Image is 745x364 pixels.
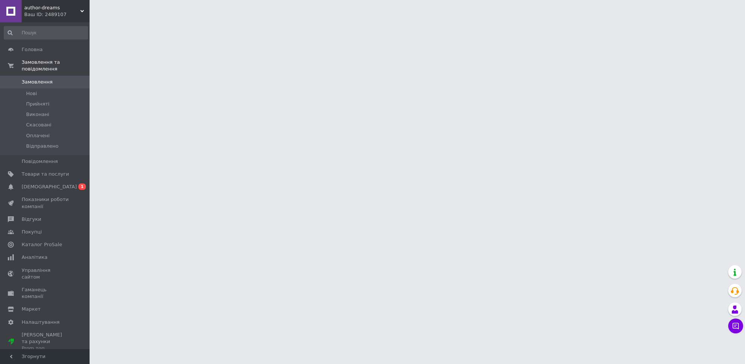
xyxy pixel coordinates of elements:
span: Виконані [26,111,49,118]
span: Відправлено [26,143,59,150]
span: Прийняті [26,101,49,107]
span: Нові [26,90,37,97]
span: 1 [78,183,86,190]
span: Гаманець компанії [22,286,69,300]
span: Замовлення та повідомлення [22,59,90,72]
span: Управління сайтом [22,267,69,280]
button: Чат з покупцем [728,318,743,333]
span: Замовлення [22,79,53,85]
div: Ваш ID: 2489107 [24,11,90,18]
input: Пошук [4,26,88,40]
span: Оплачені [26,132,50,139]
span: Аналітика [22,254,47,261]
span: Скасовані [26,122,52,128]
span: [PERSON_NAME] та рахунки [22,332,69,352]
span: Показники роботи компанії [22,196,69,210]
span: Покупці [22,229,42,235]
span: Повідомлення [22,158,58,165]
span: Товари та послуги [22,171,69,178]
span: Відгуки [22,216,41,223]
span: [DEMOGRAPHIC_DATA] [22,183,77,190]
span: Маркет [22,306,41,313]
span: Каталог ProSale [22,241,62,248]
span: Налаштування [22,319,60,326]
span: author-dreams [24,4,80,11]
span: Головна [22,46,43,53]
div: Prom топ [22,345,69,352]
